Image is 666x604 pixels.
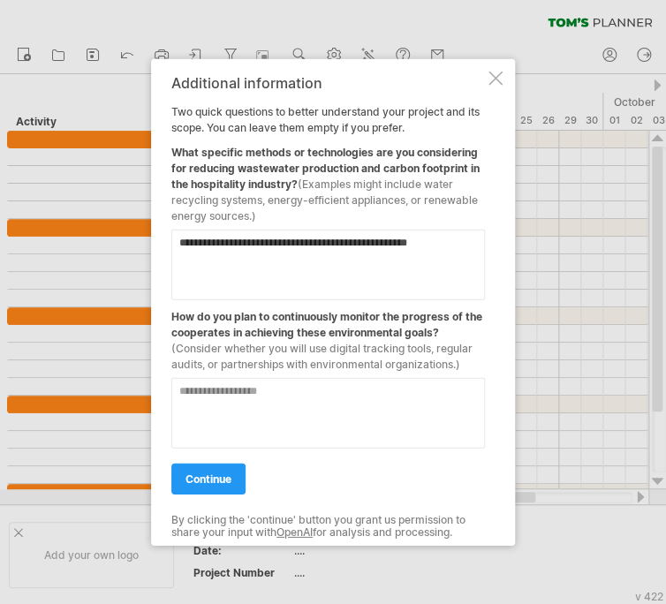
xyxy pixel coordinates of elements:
[171,342,473,371] span: (Consider whether you will use digital tracking tools, regular audits, or partnerships with envir...
[171,75,485,530] div: Two quick questions to better understand your project and its scope. You can leave them empty if ...
[171,514,485,540] div: By clicking the 'continue' button you grant us permission to share your input with for analysis a...
[171,300,485,373] div: How do you plan to continuously monitor the progress of the cooperates in achieving these environ...
[171,136,485,224] div: What specific methods or technologies are you considering for reducing wastewater production and ...
[171,464,246,495] a: continue
[276,525,313,539] a: OpenAI
[171,75,485,91] div: Additional information
[185,472,231,486] span: continue
[171,177,478,223] span: (Examples might include water recycling systems, energy-efficient appliances, or renewable energy...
